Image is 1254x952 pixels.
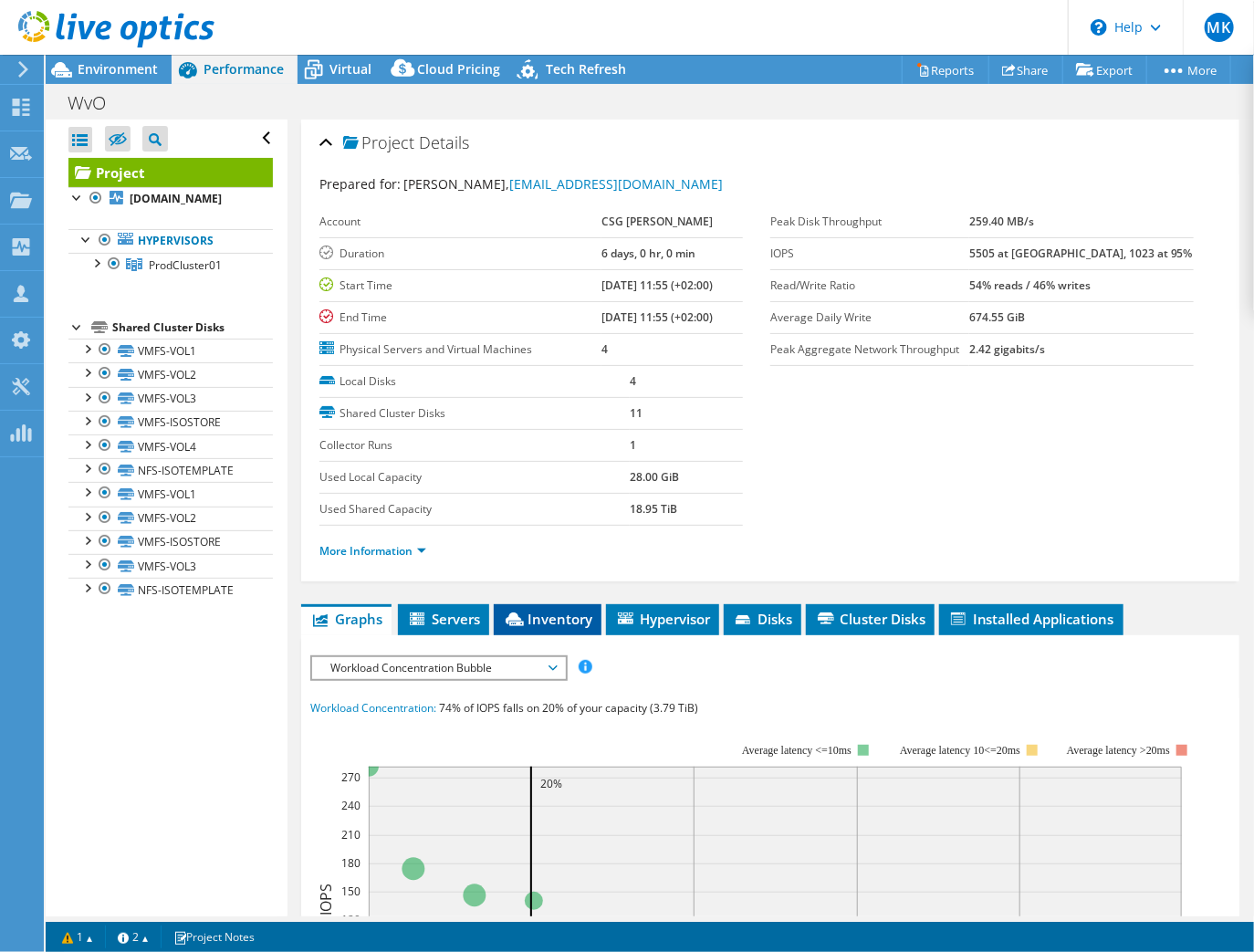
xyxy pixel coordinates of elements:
[105,926,162,948] a: 2
[540,776,562,791] text: 20%
[321,657,556,679] span: Workload Concentration Bubble
[68,253,273,277] a: ProdCluster01
[1146,56,1231,84] a: More
[319,500,630,518] label: Used Shared Capacity
[969,309,1025,325] b: 674.55 GiB
[68,554,273,578] a: VMFS-VOL3
[1062,56,1147,84] a: Export
[319,245,601,263] label: Duration
[341,798,361,813] text: 240
[900,744,1020,757] tspan: Average latency 10<=20ms
[68,507,273,530] a: VMFS-VOL2
[68,187,273,211] a: [DOMAIN_NAME]
[68,578,273,602] a: NFS-ISOTEMPLATE
[601,341,608,357] b: 4
[341,884,361,899] text: 150
[319,436,630,455] label: Collector Runs
[319,468,630,486] label: Used Local Capacity
[969,277,1091,293] b: 54% reads / 46% writes
[204,60,284,78] span: Performance
[49,926,106,948] a: 1
[68,458,273,482] a: NFS-ISOTEMPLATE
[630,437,636,453] b: 1
[407,610,480,628] span: Servers
[742,744,852,757] tspan: Average latency <=10ms
[341,827,361,842] text: 210
[112,317,273,339] div: Shared Cluster Disks
[319,277,601,295] label: Start Time
[1067,744,1170,757] text: Average latency >20ms
[319,175,401,193] label: Prepared for:
[68,387,273,411] a: VMFS-VOL3
[68,229,273,253] a: Hypervisors
[969,214,1034,229] b: 259.40 MB/s
[969,341,1045,357] b: 2.42 gigabits/s
[439,700,698,716] span: 74% of IOPS falls on 20% of your capacity (3.79 TiB)
[341,855,361,871] text: 180
[319,340,601,359] label: Physical Servers and Virtual Machines
[630,469,679,485] b: 28.00 GiB
[770,245,969,263] label: IOPS
[1205,13,1234,42] span: MK
[630,405,643,421] b: 11
[770,277,969,295] label: Read/Write Ratio
[319,372,630,391] label: Local Disks
[68,411,273,434] a: VMFS-ISOSTORE
[310,610,382,628] span: Graphs
[630,373,636,389] b: 4
[969,246,1193,261] b: 5505 at [GEOGRAPHIC_DATA], 1023 at 95%
[1091,19,1107,36] svg: \n
[733,610,792,628] span: Disks
[503,610,592,628] span: Inventory
[419,131,469,153] span: Details
[403,175,723,193] span: [PERSON_NAME],
[902,56,989,84] a: Reports
[343,134,414,152] span: Project
[68,339,273,362] a: VMFS-VOL1
[68,362,273,386] a: VMFS-VOL2
[319,543,426,559] a: More Information
[59,93,134,113] h1: WvO
[601,309,713,325] b: [DATE] 11:55 (+02:00)
[319,213,601,231] label: Account
[546,60,626,78] span: Tech Refresh
[341,912,361,927] text: 120
[68,482,273,506] a: VMFS-VOL1
[319,404,630,423] label: Shared Cluster Disks
[130,191,222,206] b: [DOMAIN_NAME]
[161,926,267,948] a: Project Notes
[601,246,695,261] b: 6 days, 0 hr, 0 min
[770,340,969,359] label: Peak Aggregate Network Throughput
[78,60,158,78] span: Environment
[948,610,1114,628] span: Installed Applications
[417,60,500,78] span: Cloud Pricing
[770,213,969,231] label: Peak Disk Throughput
[329,60,371,78] span: Virtual
[149,257,222,273] span: ProdCluster01
[68,434,273,458] a: VMFS-VOL4
[341,769,361,785] text: 270
[319,309,601,327] label: End Time
[68,158,273,187] a: Project
[815,610,925,628] span: Cluster Disks
[615,610,710,628] span: Hypervisor
[316,884,336,915] text: IOPS
[630,501,677,517] b: 18.95 TiB
[509,175,723,193] a: [EMAIL_ADDRESS][DOMAIN_NAME]
[601,277,713,293] b: [DATE] 11:55 (+02:00)
[310,700,436,716] span: Workload Concentration:
[770,309,969,327] label: Average Daily Write
[68,530,273,554] a: VMFS-ISOSTORE
[601,214,713,229] b: CSG [PERSON_NAME]
[988,56,1063,84] a: Share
